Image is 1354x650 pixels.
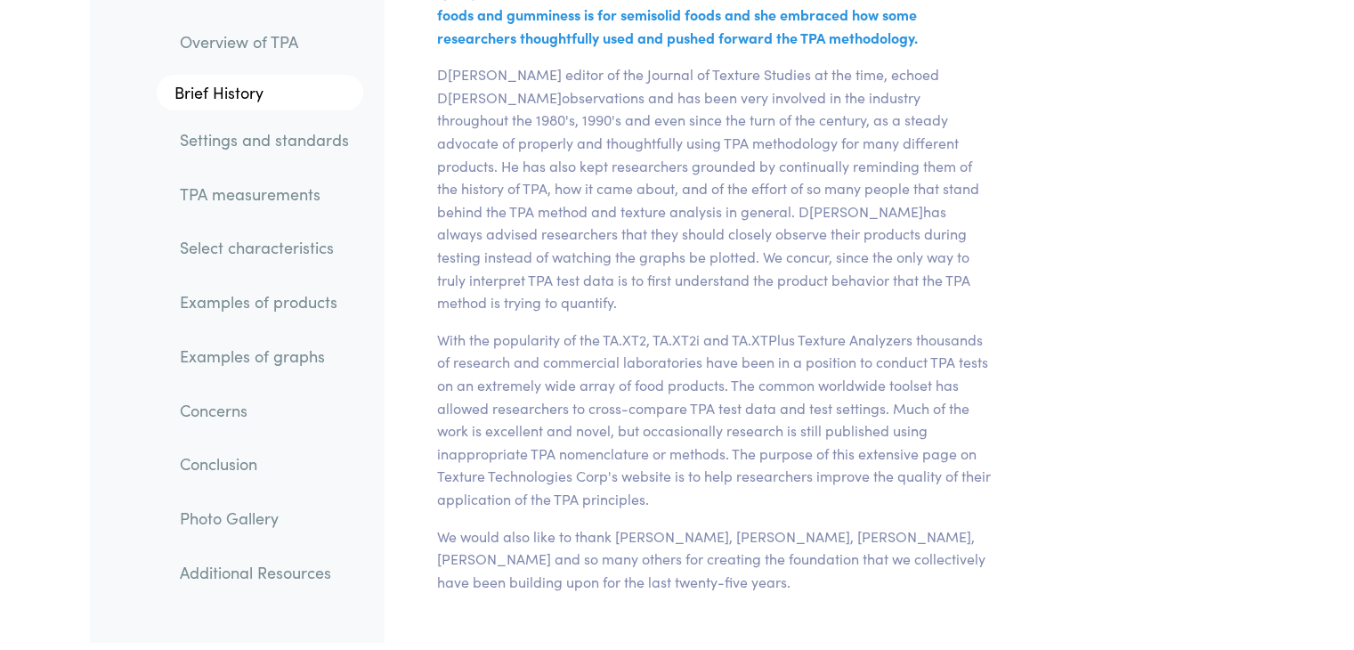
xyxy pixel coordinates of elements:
a: Brief History [157,76,363,111]
a: TPA measurements [166,174,363,215]
a: Examples of products [166,282,363,323]
p: We would also like to thank [PERSON_NAME], [PERSON_NAME], [PERSON_NAME], [PERSON_NAME] and so man... [426,525,1002,594]
a: Select characteristics [166,228,363,269]
a: Settings and standards [166,119,363,160]
a: Examples of graphs [166,336,363,377]
a: Conclusion [166,444,363,485]
a: Photo Gallery [166,498,363,539]
p: D[PERSON_NAME] editor of the Journal of Texture Studies at the time, echoed D[PERSON_NAME]observa... [426,63,1002,314]
p: With the popularity of the TA.XT2, TA.XT2i and TA.XTPlus Texture Analyzers thousands of research ... [426,329,1002,511]
a: Additional Resources [166,552,363,593]
a: Overview of TPA [166,21,363,62]
a: Concerns [166,390,363,431]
